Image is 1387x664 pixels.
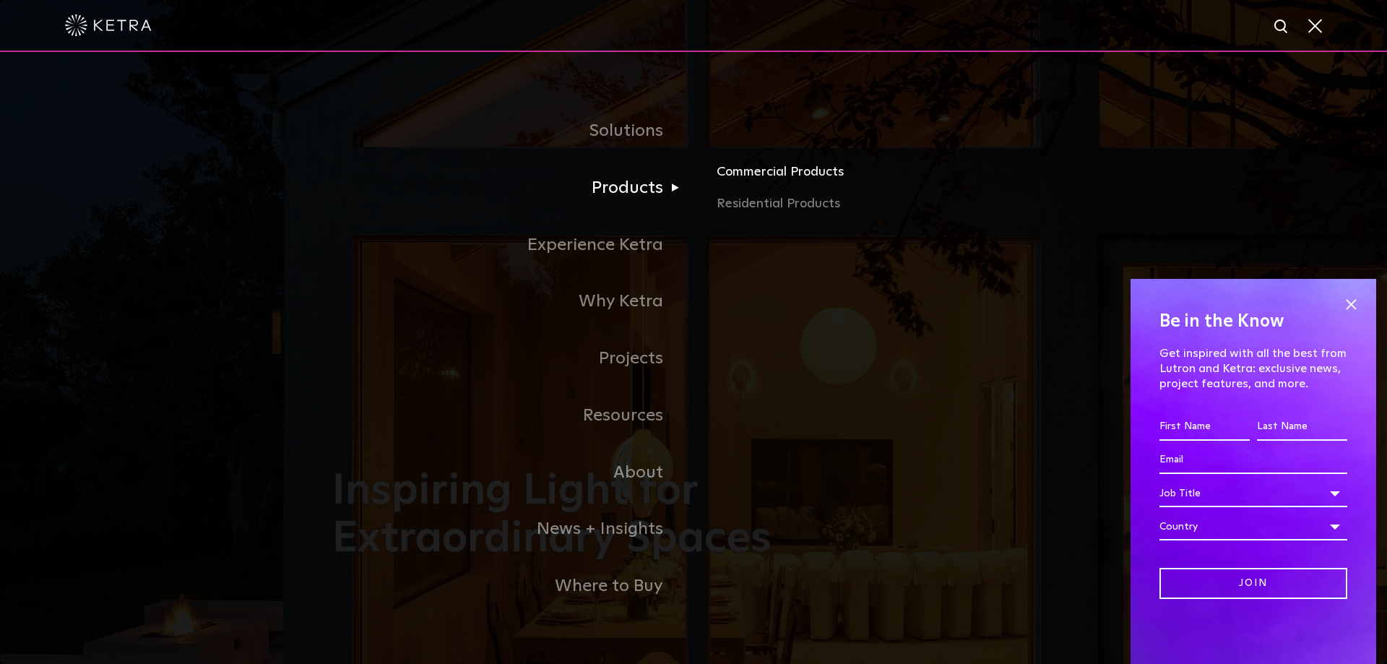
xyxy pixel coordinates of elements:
[332,103,693,160] a: Solutions
[332,387,693,444] a: Resources
[1257,413,1347,441] input: Last Name
[1273,18,1291,36] img: search icon
[1159,480,1347,507] div: Job Title
[1159,308,1347,335] h4: Be in the Know
[332,501,693,558] a: News + Insights
[1159,513,1347,540] div: Country
[332,103,1055,615] div: Navigation Menu
[65,14,152,36] img: ketra-logo-2019-white
[1159,346,1347,391] p: Get inspired with all the best from Lutron and Ketra: exclusive news, project features, and more.
[332,444,693,501] a: About
[332,558,693,615] a: Where to Buy
[332,273,693,330] a: Why Ketra
[1159,568,1347,599] input: Join
[1159,413,1250,441] input: First Name
[1159,447,1347,474] input: Email
[332,330,693,387] a: Projects
[717,194,1055,215] a: Residential Products
[332,217,693,274] a: Experience Ketra
[332,160,693,217] a: Products
[717,162,1055,194] a: Commercial Products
